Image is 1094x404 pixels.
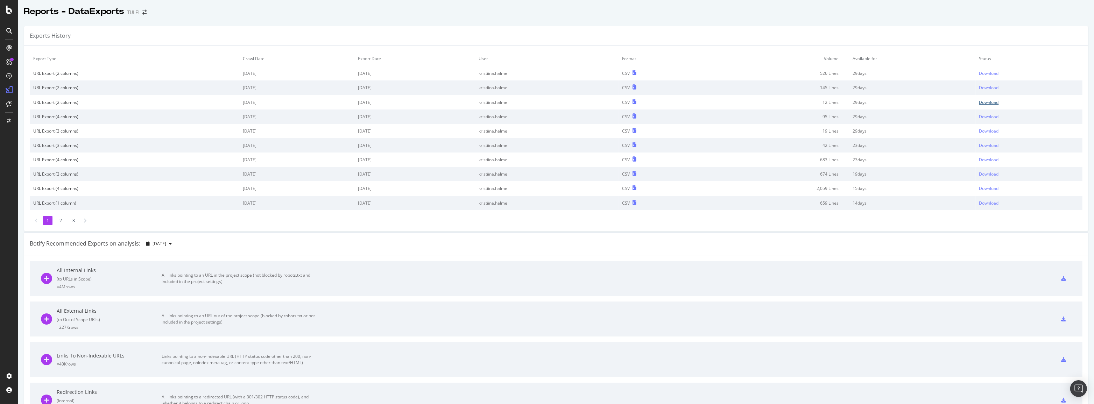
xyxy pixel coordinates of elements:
[849,109,976,124] td: 29 days
[475,124,619,138] td: kristiina.halme
[979,114,1079,120] a: Download
[979,99,999,105] div: Download
[354,95,475,109] td: [DATE]
[622,85,630,91] div: CSV
[33,114,236,120] div: URL Export (4 columns)
[30,240,140,248] div: Botify Recommended Exports on analysis:
[33,185,236,191] div: URL Export (4 columns)
[979,157,999,163] div: Download
[622,171,630,177] div: CSV
[849,95,976,109] td: 29 days
[239,124,354,138] td: [DATE]
[57,352,162,359] div: Links To Non-Indexable URLs
[354,80,475,95] td: [DATE]
[704,138,849,153] td: 42 Lines
[704,80,849,95] td: 145 Lines
[475,153,619,167] td: kristiina.halme
[622,157,630,163] div: CSV
[622,99,630,105] div: CSV
[162,313,319,325] div: All links pointing to an URL out of the project scope (blocked by robots.txt or not included in t...
[849,66,976,81] td: 29 days
[619,51,704,66] td: Format
[127,9,140,16] div: TUI FI
[475,66,619,81] td: kristiina.halme
[979,200,999,206] div: Download
[979,171,999,177] div: Download
[162,353,319,366] div: Links pointing to a non-indexable URL (HTTP status code other than 200, non-canonical page, noind...
[979,85,999,91] div: Download
[475,167,619,181] td: kristiina.halme
[979,142,999,148] div: Download
[1070,380,1087,397] div: Open Intercom Messenger
[143,238,175,249] button: [DATE]
[849,138,976,153] td: 23 days
[239,138,354,153] td: [DATE]
[239,167,354,181] td: [DATE]
[354,66,475,81] td: [DATE]
[475,80,619,95] td: kristiina.halme
[704,95,849,109] td: 12 Lines
[704,167,849,181] td: 674 Lines
[57,324,162,330] div: = 227K rows
[475,196,619,210] td: kristiina.halme
[979,70,1079,76] a: Download
[57,276,162,282] div: ( to URLs in Scope )
[979,99,1079,105] a: Download
[56,216,65,225] li: 2
[849,196,976,210] td: 14 days
[43,216,52,225] li: 1
[1061,317,1066,321] div: csv-export
[57,398,162,404] div: ( Internal )
[33,99,236,105] div: URL Export (2 columns)
[622,142,630,148] div: CSV
[622,185,630,191] div: CSV
[239,153,354,167] td: [DATE]
[704,124,849,138] td: 19 Lines
[979,157,1079,163] a: Download
[849,153,976,167] td: 23 days
[153,241,166,247] span: 2025 Oct. 2nd
[57,267,162,274] div: All Internal Links
[1061,357,1066,362] div: csv-export
[57,361,162,367] div: = 40K rows
[979,128,1079,134] a: Download
[704,51,849,66] td: Volume
[979,128,999,134] div: Download
[57,389,162,396] div: Redirection Links
[849,80,976,95] td: 29 days
[979,85,1079,91] a: Download
[475,181,619,196] td: kristiina.halme
[979,185,999,191] div: Download
[475,109,619,124] td: kristiina.halme
[849,124,976,138] td: 29 days
[704,196,849,210] td: 659 Lines
[979,114,999,120] div: Download
[57,284,162,290] div: = 4M rows
[354,167,475,181] td: [DATE]
[239,66,354,81] td: [DATE]
[622,70,630,76] div: CSV
[30,51,239,66] td: Export Type
[33,157,236,163] div: URL Export (4 columns)
[704,109,849,124] td: 95 Lines
[704,181,849,196] td: 2,059 Lines
[239,196,354,210] td: [DATE]
[354,196,475,210] td: [DATE]
[239,109,354,124] td: [DATE]
[354,153,475,167] td: [DATE]
[33,85,236,91] div: URL Export (2 columns)
[33,200,236,206] div: URL Export (1 column)
[622,128,630,134] div: CSV
[24,6,124,17] div: Reports - DataExports
[354,124,475,138] td: [DATE]
[162,272,319,285] div: All links pointing to an URL in the project scope (not blocked by robots.txt and included in the ...
[475,51,619,66] td: User
[33,171,236,177] div: URL Export (3 columns)
[354,138,475,153] td: [DATE]
[849,51,976,66] td: Available for
[354,109,475,124] td: [DATE]
[142,10,147,15] div: arrow-right-arrow-left
[979,200,1079,206] a: Download
[1061,398,1066,403] div: csv-export
[33,70,236,76] div: URL Export (2 columns)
